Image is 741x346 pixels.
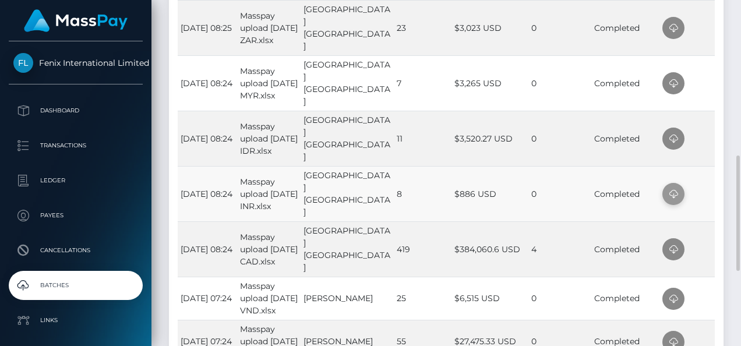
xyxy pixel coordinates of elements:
td: 0 [528,166,591,221]
td: Completed [591,111,660,166]
td: [GEOGRAPHIC_DATA] [GEOGRAPHIC_DATA] [301,55,394,111]
td: [DATE] 08:24 [178,111,237,166]
a: Transactions [9,131,143,160]
a: Batches [9,271,143,300]
td: Masspay upload [DATE] INR.xlsx [237,166,301,221]
td: 0 [528,55,591,111]
td: $3,265 USD [451,55,528,111]
p: Transactions [13,137,138,154]
a: Cancellations [9,236,143,265]
td: Masspay upload [DATE] MYR.xlsx [237,55,301,111]
span: Fenix International Limited [9,58,143,68]
td: [DATE] 08:24 [178,166,237,221]
img: MassPay Logo [24,9,128,32]
td: 0 [528,111,591,166]
td: 25 [394,277,452,320]
a: Payees [9,201,143,230]
p: Ledger [13,172,138,189]
td: $3,520.27 USD [451,111,528,166]
td: [GEOGRAPHIC_DATA] [GEOGRAPHIC_DATA] [301,166,394,221]
p: Batches [13,277,138,294]
p: Dashboard [13,102,138,119]
td: 7 [394,55,452,111]
td: Masspay upload [DATE] CAD.xlsx [237,221,301,277]
td: 8 [394,166,452,221]
td: [PERSON_NAME] [301,277,394,320]
td: $6,515 USD [451,277,528,320]
td: Masspay upload [DATE] IDR.xlsx [237,111,301,166]
td: [DATE] 07:24 [178,277,237,320]
p: Payees [13,207,138,224]
td: $886 USD [451,166,528,221]
td: Masspay upload [DATE] VND.xlsx [237,277,301,320]
td: 4 [528,221,591,277]
td: 11 [394,111,452,166]
p: Links [13,312,138,329]
a: Ledger [9,166,143,195]
a: Dashboard [9,96,143,125]
td: $384,060.6 USD [451,221,528,277]
a: Links [9,306,143,335]
td: Completed [591,277,660,320]
td: Completed [591,221,660,277]
td: 419 [394,221,452,277]
p: Cancellations [13,242,138,259]
td: [GEOGRAPHIC_DATA] [GEOGRAPHIC_DATA] [301,111,394,166]
td: [DATE] 08:24 [178,55,237,111]
td: Completed [591,166,660,221]
img: Fenix International Limited [13,53,33,73]
td: [GEOGRAPHIC_DATA] [GEOGRAPHIC_DATA] [301,221,394,277]
td: Completed [591,55,660,111]
td: [DATE] 08:24 [178,221,237,277]
td: 0 [528,277,591,320]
